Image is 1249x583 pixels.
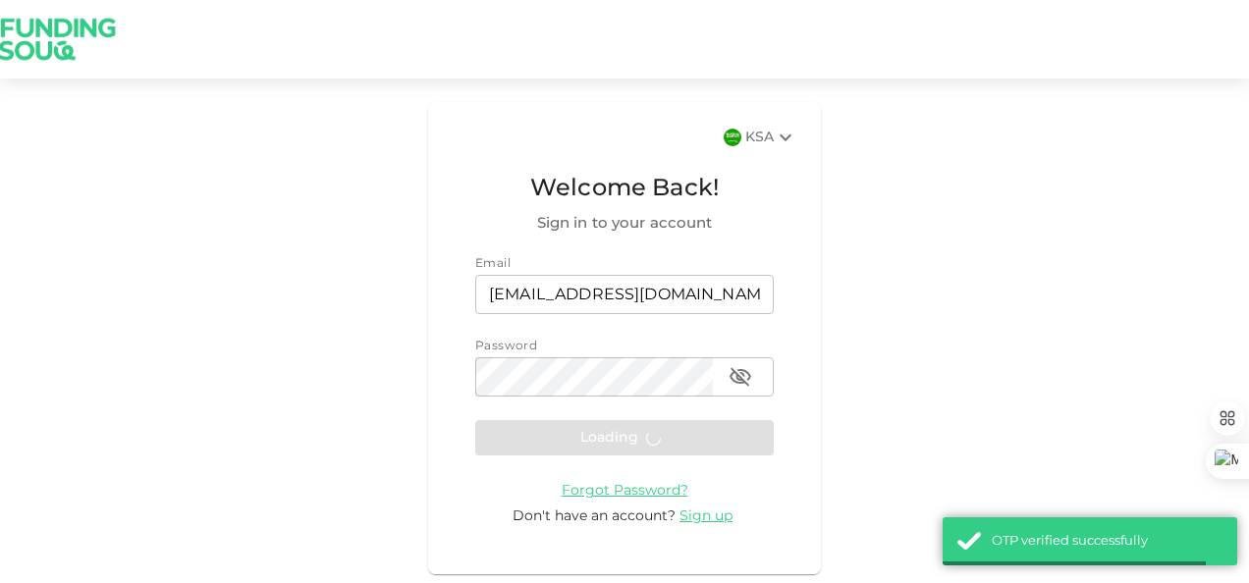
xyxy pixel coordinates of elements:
input: password [475,357,713,397]
div: KSA [745,126,797,149]
span: Password [475,341,537,352]
span: Sign up [679,509,733,523]
input: email [475,275,774,314]
span: Welcome Back! [475,171,774,208]
img: flag-sa.b9a346574cdc8950dd34b50780441f57.svg [724,129,741,146]
span: Forgot Password? [562,484,688,498]
div: OTP verified successfully [992,532,1222,552]
span: Email [475,258,511,270]
a: Forgot Password? [562,483,688,498]
span: Don't have an account? [513,509,676,523]
span: Sign in to your account [475,212,774,236]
